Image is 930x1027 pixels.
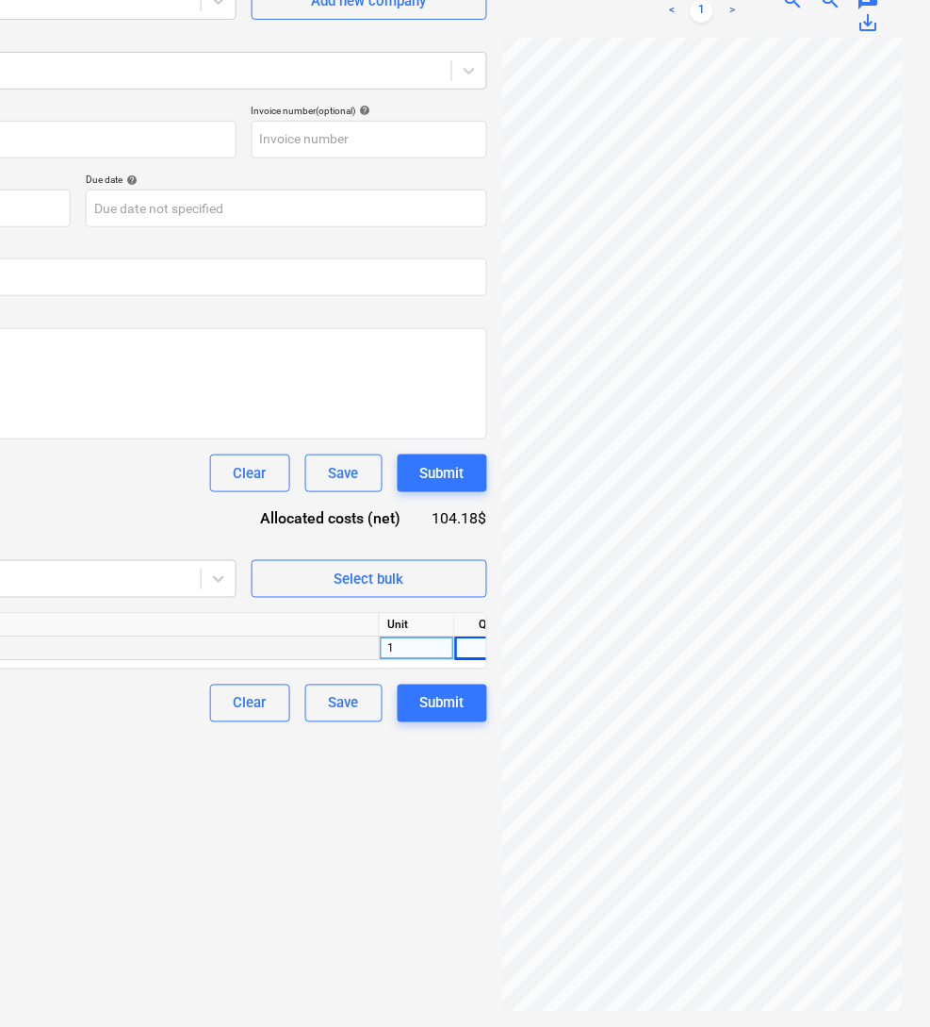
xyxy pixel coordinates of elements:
[252,105,487,117] div: Invoice number (optional)
[398,455,487,492] button: Submit
[329,461,359,486] div: Save
[329,691,359,716] div: Save
[86,190,486,227] input: Due date not specified
[398,685,487,722] button: Submit
[463,638,522,661] div: 1.00
[334,567,404,591] div: Select bulk
[857,11,880,34] span: save_alt
[234,691,267,716] div: Clear
[210,455,290,492] button: Clear
[380,638,455,661] div: 1
[122,174,138,186] span: help
[356,105,371,116] span: help
[420,691,465,716] div: Submit
[432,507,487,529] div: 104.18$
[86,174,486,186] div: Due date
[455,614,530,638] div: Quantity
[420,461,465,486] div: Submit
[305,455,383,492] button: Save
[210,685,290,722] button: Clear
[234,461,267,486] div: Clear
[380,614,455,638] div: Unit
[242,507,432,529] div: Allocated costs (net)
[836,936,930,1027] iframe: Chat Widget
[305,685,383,722] button: Save
[252,121,487,158] input: Invoice number
[252,560,487,598] button: Select bulk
